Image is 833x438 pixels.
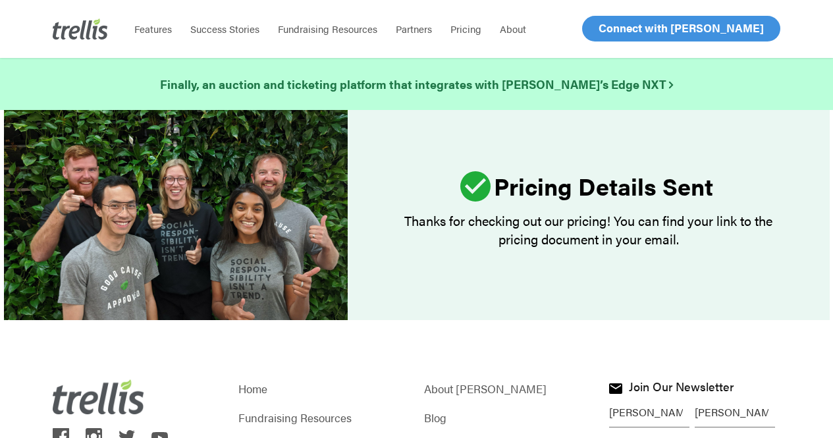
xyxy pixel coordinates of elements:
span: Success Stories [190,22,259,36]
p: Thanks for checking out our pricing! You can find your link to the pricing document in your email. [389,211,788,248]
input: First Name [609,398,689,427]
a: About [491,22,535,36]
a: Features [125,22,181,36]
span: Connect with [PERSON_NAME] [599,20,764,36]
img: Trellis [53,18,108,40]
a: Partners [387,22,441,36]
span: Fundraising Resources [278,22,377,36]
input: Last Name [695,398,775,427]
span: Partners [396,22,432,36]
span: About [500,22,526,36]
a: Home [238,379,410,398]
a: Pricing [441,22,491,36]
a: Success Stories [181,22,269,36]
img: ic_check_circle_46.svg [460,171,491,202]
span: Features [134,22,172,36]
a: Connect with [PERSON_NAME] [582,16,780,41]
strong: Pricing Details Sent [494,169,713,203]
a: Fundraising Resources [269,22,387,36]
a: Fundraising Resources [238,408,410,427]
h4: Join Our Newsletter [629,380,734,397]
strong: Finally, an auction and ticketing platform that integrates with [PERSON_NAME]’s Edge NXT [160,76,673,92]
img: Trellis Logo [53,379,145,414]
a: About [PERSON_NAME] [424,379,595,398]
span: Pricing [450,22,481,36]
img: Join Trellis Newsletter [609,383,622,394]
a: Finally, an auction and ticketing platform that integrates with [PERSON_NAME]’s Edge NXT [160,75,673,94]
a: Blog [424,408,595,427]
